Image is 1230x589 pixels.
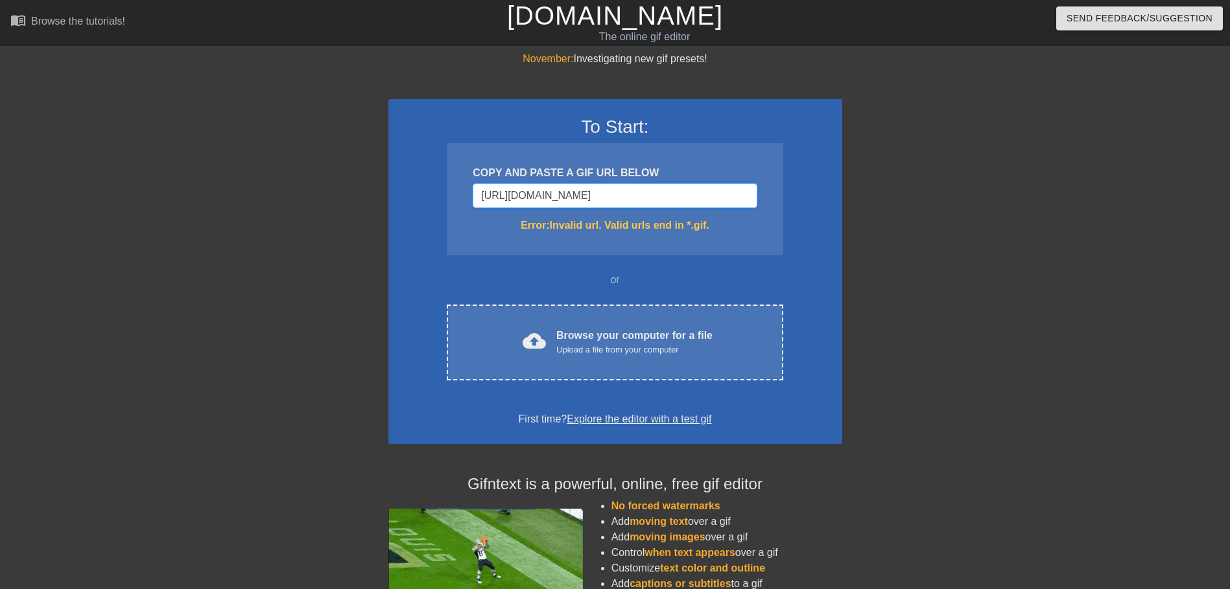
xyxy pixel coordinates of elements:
li: Customize [611,560,842,576]
span: cloud_upload [523,329,546,352]
span: November: [523,53,573,64]
span: moving text [630,516,688,527]
span: menu_book [10,12,26,28]
span: Send Feedback/Suggestion [1067,10,1212,27]
div: Error: Invalid url. Valid urls end in *.gif. [473,218,757,233]
div: Upload a file from your computer [556,343,713,356]
span: No forced watermarks [611,500,720,511]
div: The online gif editor [416,29,872,45]
a: Explore the editor with a test gif [567,413,711,424]
a: Browse the tutorials! [10,12,125,32]
span: moving images [630,531,705,542]
div: Browse your computer for a file [556,328,713,356]
button: Send Feedback/Suggestion [1056,6,1223,30]
li: Add over a gif [611,514,842,529]
a: [DOMAIN_NAME] [507,1,723,30]
span: captions or subtitles [630,578,731,589]
input: Username [473,183,757,208]
h3: To Start: [405,116,825,138]
div: Browse the tutorials! [31,16,125,27]
span: when text appears [645,547,735,558]
li: Add over a gif [611,529,842,545]
span: text color and outline [660,562,765,573]
div: COPY AND PASTE A GIF URL BELOW [473,165,757,181]
li: Control over a gif [611,545,842,560]
h4: Gifntext is a powerful, online, free gif editor [388,475,842,494]
div: Investigating new gif presets! [388,51,842,67]
div: or [422,272,809,288]
div: First time? [405,411,825,427]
